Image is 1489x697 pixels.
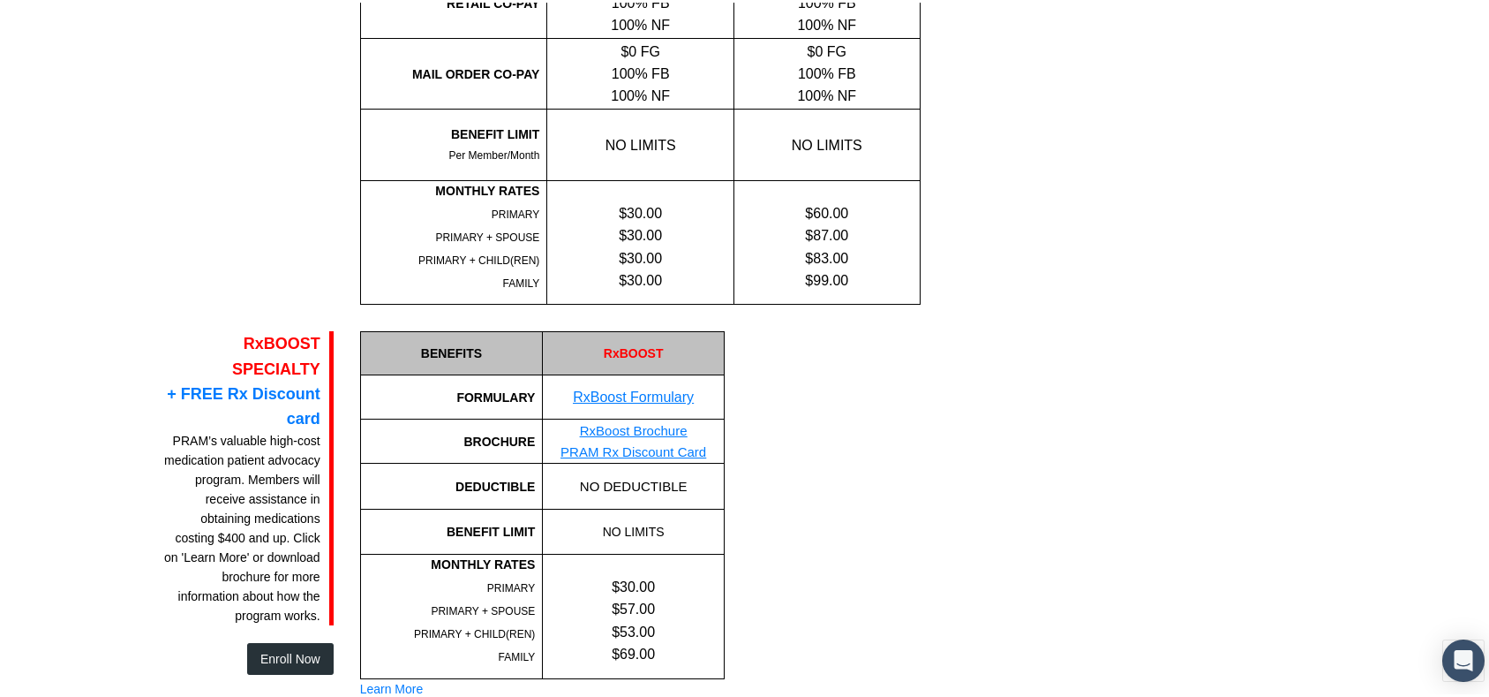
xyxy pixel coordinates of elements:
div: $30.00 [547,200,733,222]
div: NO LIMITS [733,107,920,178]
div: $0 FG [547,38,733,60]
div: Open Intercom Messenger [1442,637,1485,679]
span: PRIMARY + SPOUSE [431,602,535,615]
div: $30.00 [547,245,733,267]
div: DEDUCTIBLE [361,474,536,494]
div: $99.00 [734,267,920,289]
div: MONTHLY RATES [361,178,540,198]
span: PRIMARY + CHILD(REN) [414,625,535,638]
div: $60.00 [734,200,920,222]
button: Enroll Now [247,640,334,672]
div: BROCHURE [360,417,543,461]
div: 100% NF [734,82,920,104]
div: $69.00 [543,640,724,663]
a: RxBoost Brochure [580,420,688,436]
div: 100% FB [734,60,920,82]
div: PRAM’s valuable high-cost medication patient advocacy program. Members will receive assistance in... [164,428,320,623]
span: FAMILY [499,648,536,661]
div: MAIL ORDER CO-PAY [361,62,540,81]
div: 100% NF [734,11,920,34]
div: $30.00 [547,267,733,289]
div: $30.00 [543,573,724,595]
div: RxBOOST [542,329,724,373]
div: NO LIMITS [542,507,724,551]
div: RxBOOST SPECIALTY [164,329,320,428]
div: $0 FG [734,38,920,60]
div: NO DEDUCTIBLE [542,461,724,506]
div: $83.00 [734,245,920,267]
div: $53.00 [543,618,724,640]
div: BENEFIT LIMIT [361,519,536,539]
div: $87.00 [734,222,920,244]
div: BENEFITS [360,329,543,373]
a: PRAM Rx Discount Card [560,442,706,457]
span: Per Member/Month [449,147,540,159]
span: + FREE Rx Discount card [167,383,320,425]
div: Learn More [360,677,725,696]
div: BENEFIT LIMIT [361,122,540,141]
span: PRIMARY + SPOUSE [435,229,539,241]
div: NO LIMITS [546,107,733,178]
span: PRIMARY [492,206,539,218]
div: $30.00 [547,222,733,244]
div: 100% NF [547,11,733,34]
div: 100% FB [547,60,733,82]
div: MONTHLY RATES [361,552,536,572]
div: FORMULARY [360,373,543,417]
span: PRIMARY + CHILD(REN) [418,252,539,264]
a: RxBoost Formulary [573,387,694,402]
div: 100% NF [547,82,733,104]
span: PRIMARY [487,580,535,592]
div: $57.00 [543,595,724,617]
span: FAMILY [503,275,540,287]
